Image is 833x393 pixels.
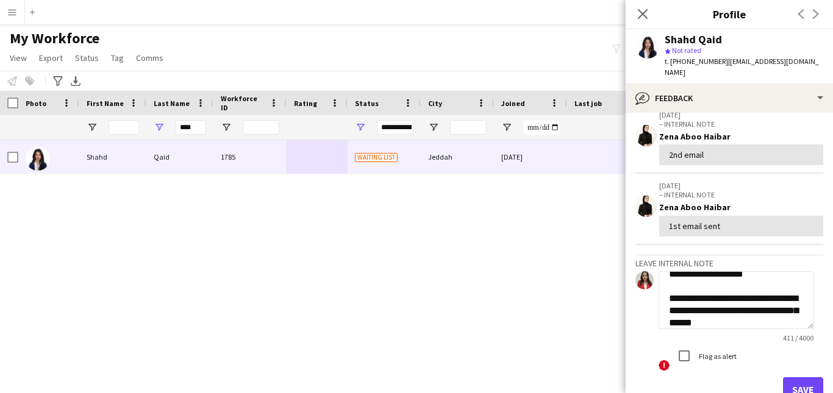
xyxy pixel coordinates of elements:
button: Open Filter Menu [154,122,165,133]
input: Joined Filter Input [523,120,560,135]
span: t. [PHONE_NUMBER] [665,57,728,66]
span: Status [75,52,99,63]
div: Shahd Qaid [665,34,722,45]
span: Rating [294,99,317,108]
h3: Profile [626,6,833,22]
p: – INTERNAL NOTE [659,119,823,129]
a: Tag [106,50,129,66]
span: 411 / 4000 [773,333,823,342]
app-action-btn: Advanced filters [51,74,65,88]
span: Status [355,99,379,108]
span: Export [39,52,63,63]
span: View [10,52,27,63]
input: First Name Filter Input [109,120,139,135]
span: | [EMAIL_ADDRESS][DOMAIN_NAME] [665,57,819,77]
img: Shahd Qaid [26,146,50,171]
button: Open Filter Menu [428,122,439,133]
input: Last Name Filter Input [176,120,206,135]
span: My Workforce [10,29,99,48]
div: Qaid [146,140,213,174]
p: – INTERNAL NOTE [659,190,823,199]
button: Open Filter Menu [501,122,512,133]
p: [DATE] [659,181,823,190]
div: 1785 [213,140,287,174]
a: Comms [131,50,168,66]
button: Open Filter Menu [355,122,366,133]
span: Comms [136,52,163,63]
span: First Name [87,99,124,108]
div: Jeddah [421,140,494,174]
span: Not rated [672,46,701,55]
h3: Leave internal note [635,258,823,269]
button: Open Filter Menu [221,122,232,133]
div: Zena Aboo Haibar [659,131,823,142]
span: Photo [26,99,46,108]
button: Open Filter Menu [87,122,98,133]
div: [DATE] [494,140,567,174]
p: [DATE] [659,110,823,119]
span: Last job [574,99,602,108]
label: Flag as alert [696,352,737,361]
span: Workforce ID [221,94,265,112]
div: 1st email sent [669,221,813,232]
span: City [428,99,442,108]
span: Joined [501,99,525,108]
a: Export [34,50,68,66]
span: ! [659,360,670,371]
div: Zena Aboo Haibar [659,202,823,213]
span: Tag [111,52,124,63]
input: Workforce ID Filter Input [243,120,279,135]
div: 2nd email [669,149,813,160]
a: Status [70,50,104,66]
app-action-btn: Export XLSX [68,74,83,88]
span: Waiting list [355,153,398,162]
a: View [5,50,32,66]
div: Feedback [626,83,833,113]
span: Last Name [154,99,190,108]
div: Shahd [79,140,146,174]
input: City Filter Input [450,120,487,135]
